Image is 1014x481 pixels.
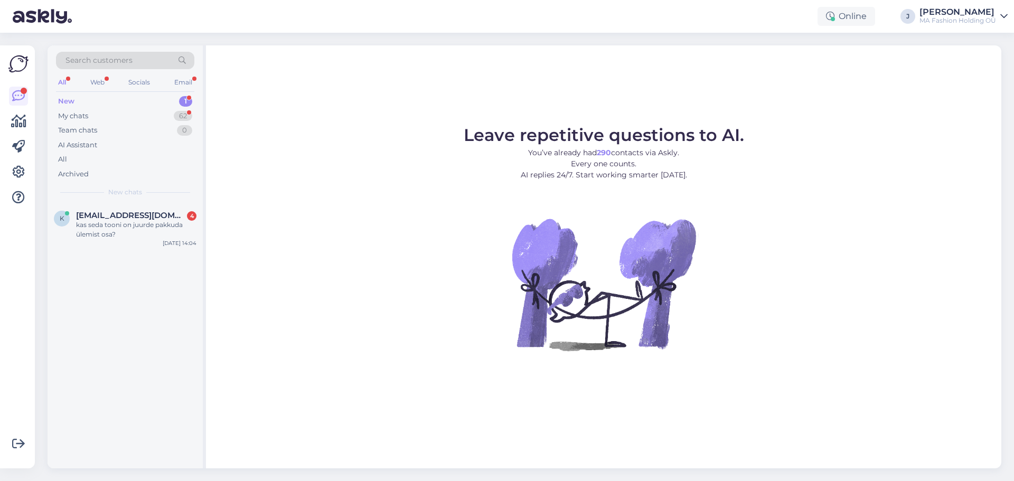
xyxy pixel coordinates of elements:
[8,54,29,74] img: Askly Logo
[58,96,74,107] div: New
[88,76,107,89] div: Web
[464,125,744,145] span: Leave repetitive questions to AI.
[58,125,97,136] div: Team chats
[919,8,996,16] div: [PERSON_NAME]
[919,8,1008,25] a: [PERSON_NAME]MA Fashion Holding OÜ
[900,9,915,24] div: J
[818,7,875,26] div: Online
[172,76,194,89] div: Email
[919,16,996,25] div: MA Fashion Holding OÜ
[58,154,67,165] div: All
[597,148,611,157] b: 290
[179,96,192,107] div: 1
[76,211,186,220] span: kadrysaal@gmail.com
[58,169,89,180] div: Archived
[163,239,196,247] div: [DATE] 14:04
[60,214,64,222] span: k
[56,76,68,89] div: All
[177,125,192,136] div: 0
[65,55,133,66] span: Search customers
[509,189,699,379] img: No Chat active
[464,147,744,181] p: You’ve already had contacts via Askly. Every one counts. AI replies 24/7. Start working smarter [...
[187,211,196,221] div: 4
[76,220,196,239] div: kas seda tooni on juurde pakkuda ülemist osa?
[58,140,97,150] div: AI Assistant
[108,187,142,197] span: New chats
[58,111,88,121] div: My chats
[126,76,152,89] div: Socials
[174,111,192,121] div: 62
